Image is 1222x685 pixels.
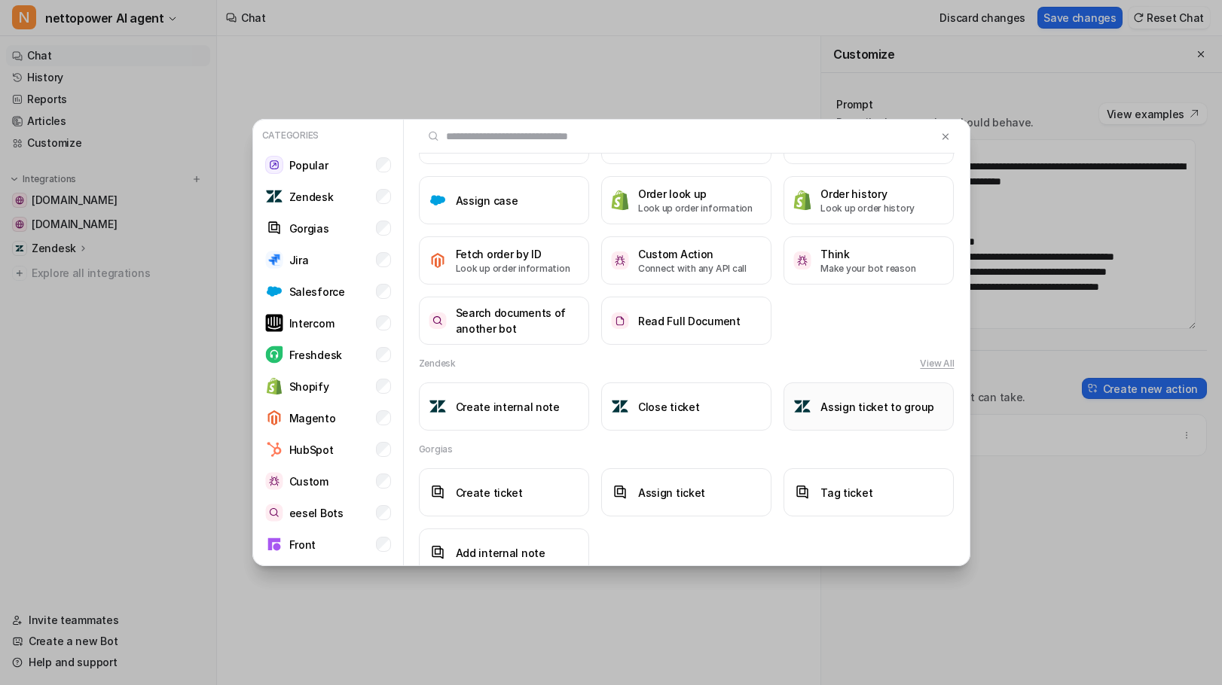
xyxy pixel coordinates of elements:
[35,214,53,232] img: eesel avatar
[87,24,118,54] img: Profile image for eesel
[820,202,915,215] p: Look up order history
[289,252,309,268] p: Jira
[15,177,286,256] div: Recent messageeesel avatarAmogh avatarKatelin avatarYou’ll get replies here and in your email: ✉️...
[289,505,344,521] p: eesel Bots
[200,507,252,518] span: Messages
[429,312,447,330] img: Search documents of another bot
[41,226,60,244] img: Katelin avatar
[419,528,589,577] button: Add internal noteAdd internal note
[638,485,705,501] h3: Assign ticket
[456,262,570,276] p: Look up order information
[429,483,447,501] img: Create ticket
[456,305,579,336] h3: Search documents of another bot
[820,399,934,415] h3: Assign ticket to group
[820,186,915,202] h3: Order history
[920,357,954,370] button: View All
[638,313,741,329] h3: Read Full Document
[151,470,301,530] button: Messages
[793,397,811,416] img: Assign ticket to group
[16,199,286,255] div: eesel avatarAmogh avatarKatelin avatarYou’ll get replies here and in your email: ✉️ [EMAIL_ADDRES...
[638,262,747,276] p: Connect with any API call
[289,157,328,173] p: Popular
[289,189,334,205] p: Zendesk
[820,262,915,276] p: Make your bot reason
[793,251,811,269] img: Think
[30,107,271,132] p: Hi there 👋
[611,251,629,269] img: Custom Action
[289,347,342,363] p: Freshdesk
[419,357,456,370] h2: Zendesk
[31,190,270,205] div: Recent message
[611,312,629,330] img: Read Full Document
[419,236,589,285] button: Fetch order by IDFetch order by IDLook up order information
[638,202,753,215] p: Look up order information
[289,442,334,458] p: HubSpot
[31,276,252,292] div: Send us a message
[289,537,316,553] p: Front
[419,382,589,431] button: Create internal noteCreate internal note
[419,297,589,345] button: Search documents of another botSearch documents of another bot
[784,382,954,431] button: Assign ticket to groupAssign ticket to group
[638,246,747,262] h3: Custom Action
[611,190,629,210] img: Order look up
[638,399,700,415] h3: Close ticket
[429,191,447,209] img: Assign case
[820,485,872,501] h3: Tag ticket
[456,399,560,415] h3: Create internal note
[601,297,771,345] button: Read Full DocumentRead Full Document
[419,176,589,224] button: Assign caseAssign case
[58,507,92,518] span: Home
[456,545,545,561] h3: Add internal note
[429,543,447,561] img: Add internal note
[94,227,147,243] div: • 11m ago
[29,226,47,244] img: Amogh avatar
[63,213,686,225] span: You’ll get replies here and in your email: ✉️ [EMAIL_ADDRESS][DOMAIN_NAME] The team will be back ...
[601,382,771,431] button: Close ticketClose ticket
[456,193,518,209] h3: Assign case
[784,176,954,224] button: Order historyOrder historyLook up order history
[601,176,771,224] button: Order look upOrder look upLook up order information
[429,397,447,416] img: Create internal note
[30,132,271,158] p: How can we help?
[59,24,89,54] img: Profile image for Amogh
[793,190,811,210] img: Order history
[638,186,753,202] h3: Order look up
[30,24,60,54] img: Profile image for Katelin
[289,410,336,426] p: Magento
[456,485,523,501] h3: Create ticket
[784,236,954,285] button: ThinkThinkMake your bot reason
[419,443,453,456] h2: Gorgias
[820,246,915,262] h3: Think
[429,251,447,269] img: Fetch order by ID
[601,236,771,285] button: Custom ActionCustom ActionConnect with any API call
[289,221,329,236] p: Gorgias
[15,263,286,305] div: Send us a message
[63,227,91,243] div: eesel
[259,24,286,51] div: Close
[611,483,629,501] img: Assign ticket
[793,483,811,501] img: Tag ticket
[289,379,329,394] p: Shopify
[289,473,328,489] p: Custom
[601,468,771,516] button: Assign ticketAssign ticket
[456,246,570,262] h3: Fetch order by ID
[259,126,397,145] p: Categories
[419,468,589,516] button: Create ticketCreate ticket
[289,315,335,331] p: Intercom
[784,468,954,516] button: Tag ticketTag ticket
[611,397,629,416] img: Close ticket
[289,284,345,300] p: Salesforce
